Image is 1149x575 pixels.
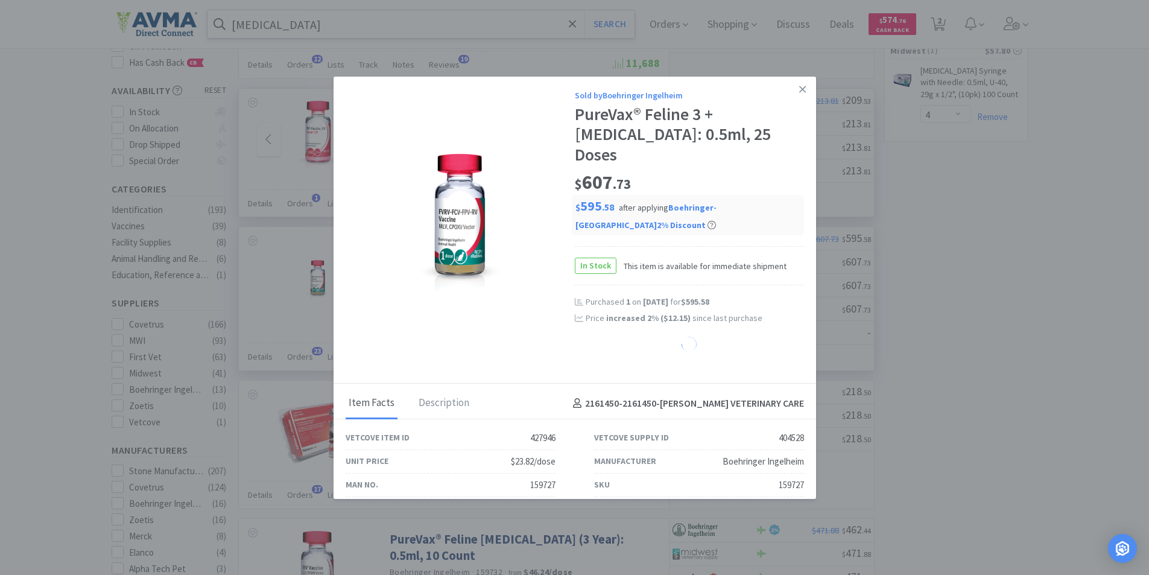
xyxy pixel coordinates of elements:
h4: 2161450-2161450 - [PERSON_NAME] VETERINARY CARE [568,396,804,411]
div: Open Intercom Messenger [1108,534,1137,563]
span: $12.15 [663,313,688,323]
div: Boehringer Ingelheim [723,454,804,469]
span: $ [575,202,580,213]
span: 1 [626,296,630,307]
div: Purchased on for [586,296,804,308]
div: 427946 [530,431,556,445]
span: This item is available for immediate shipment [616,259,787,273]
div: Unit Price [346,454,388,468]
div: 159727 [779,478,804,492]
div: Manufacturer [594,454,656,468]
span: In Stock [575,258,616,273]
div: Vetcove Supply ID [594,431,669,444]
span: [DATE] [643,296,668,307]
span: $595.58 [681,296,709,307]
div: $23.82/dose [511,454,556,469]
img: 577d018103c143e9baca243a077411b0_404528.png [370,154,551,299]
div: SKU [594,478,610,491]
div: Vetcove Item ID [346,431,410,444]
span: increased 2 % ( ) [606,313,691,323]
span: . 73 [613,176,631,192]
span: after applying [575,202,717,230]
span: 595 [575,197,614,214]
div: PureVax® Feline 3 + [MEDICAL_DATA]: 0.5ml, 25 Doses [575,104,804,165]
div: Man No. [346,478,378,491]
div: Description [416,389,472,419]
div: Price since last purchase [586,311,804,325]
div: 404528 [779,431,804,445]
span: . 58 [602,202,614,213]
div: Sold by Boehringer Ingelheim [575,89,804,102]
div: Item Facts [346,389,397,419]
div: 159727 [530,478,556,492]
span: $ [575,176,582,192]
span: 607 [575,170,631,194]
